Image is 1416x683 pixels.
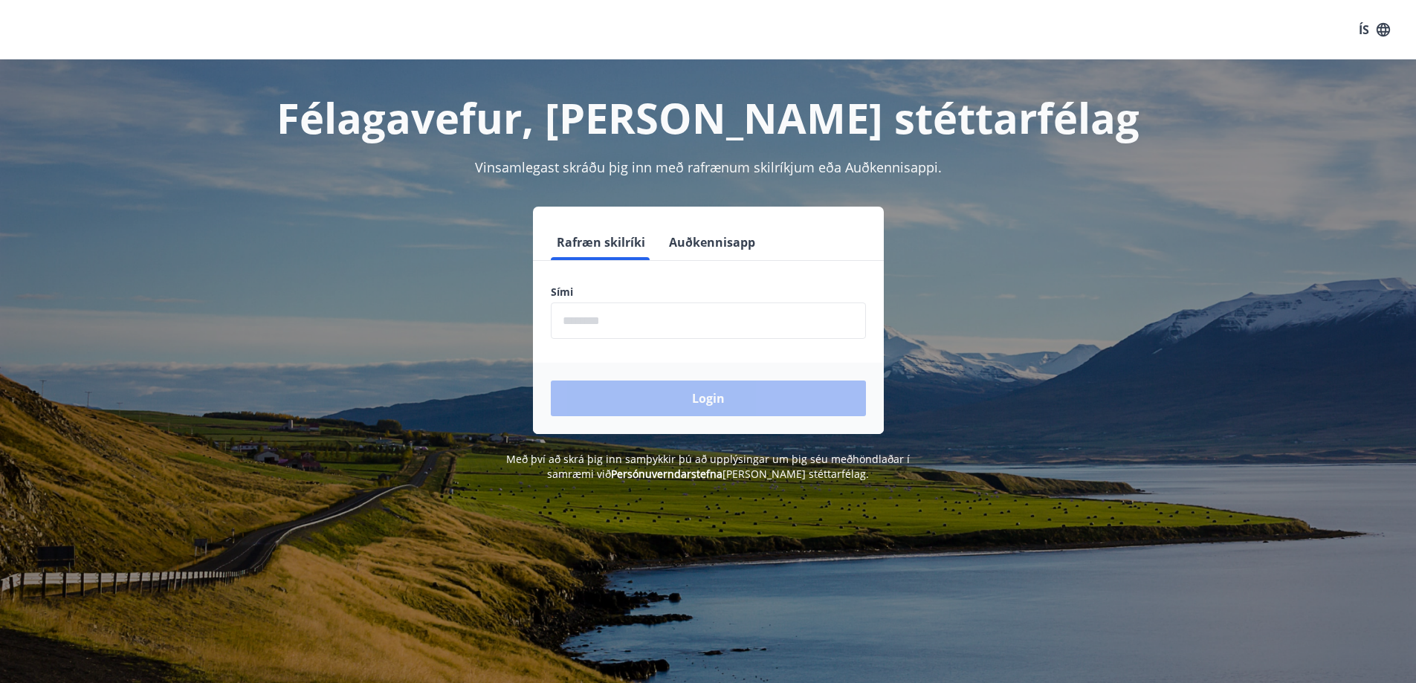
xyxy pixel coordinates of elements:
button: Auðkennisapp [663,224,761,260]
button: Rafræn skilríki [551,224,651,260]
span: Vinsamlegast skráðu þig inn með rafrænum skilríkjum eða Auðkennisappi. [475,158,942,176]
a: Persónuverndarstefna [611,467,722,481]
label: Sími [551,285,866,300]
button: ÍS [1351,16,1398,43]
span: Með því að skrá þig inn samþykkir þú að upplýsingar um þig séu meðhöndlaðar í samræmi við [PERSON... [506,452,910,481]
h1: Félagavefur, [PERSON_NAME] stéttarfélag [191,89,1226,146]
